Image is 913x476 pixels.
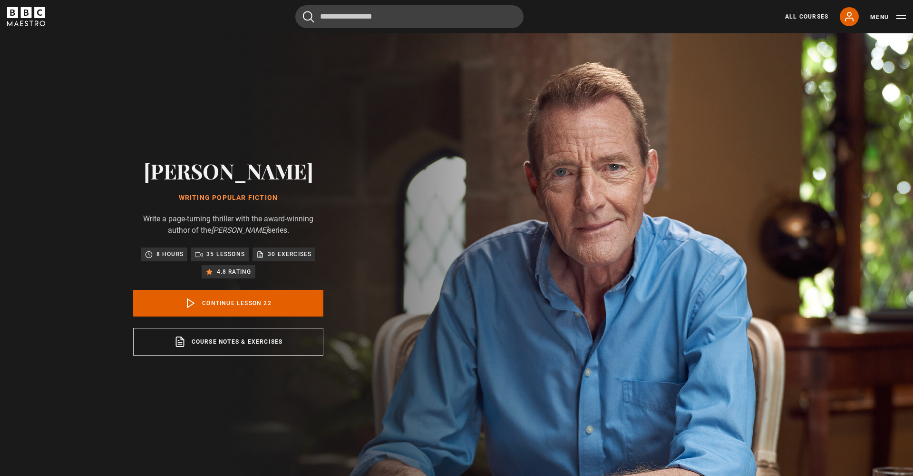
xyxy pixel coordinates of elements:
[295,5,524,28] input: Search
[156,249,184,259] p: 8 hours
[133,213,323,236] p: Write a page-turning thriller with the award-winning author of the series.
[133,328,323,356] a: Course notes & exercises
[133,159,323,183] h2: [PERSON_NAME]
[133,290,323,317] a: Continue lesson 22
[217,267,252,277] p: 4.8 rating
[785,12,828,21] a: All Courses
[268,249,311,259] p: 30 exercises
[303,11,314,23] button: Submit the search query
[206,249,245,259] p: 35 lessons
[211,226,268,235] i: [PERSON_NAME]
[7,7,45,26] svg: BBC Maestro
[870,12,906,22] button: Toggle navigation
[133,194,323,202] h1: Writing Popular Fiction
